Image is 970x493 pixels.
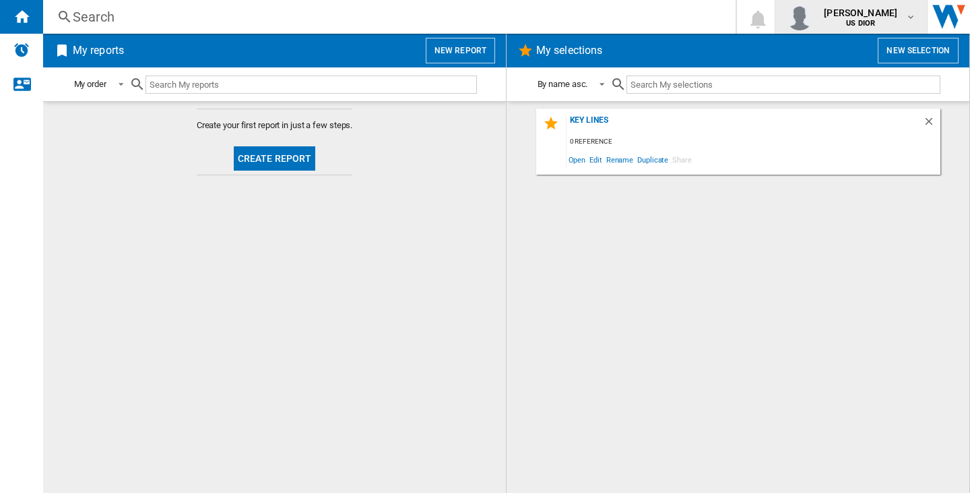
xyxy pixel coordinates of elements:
[670,150,694,169] span: Share
[426,38,495,63] button: New report
[635,150,670,169] span: Duplicate
[846,19,875,28] b: US DIOR
[923,115,940,134] div: Delete
[70,38,127,63] h2: My reports
[73,7,701,26] div: Search
[626,76,940,94] input: Search My selections
[533,38,605,63] h2: My selections
[604,150,635,169] span: Rename
[538,79,588,89] div: By name asc.
[567,134,940,150] div: 0 reference
[567,150,588,169] span: Open
[878,38,959,63] button: New selection
[74,79,106,89] div: My order
[567,115,923,134] div: key lines
[197,119,353,132] span: Create your first report in just a few steps.
[786,3,813,30] img: profile.jpg
[145,76,477,94] input: Search My reports
[234,146,316,171] button: Create report
[824,6,897,20] span: [PERSON_NAME]
[587,150,604,169] span: Edit
[13,42,30,58] img: alerts-logo.svg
